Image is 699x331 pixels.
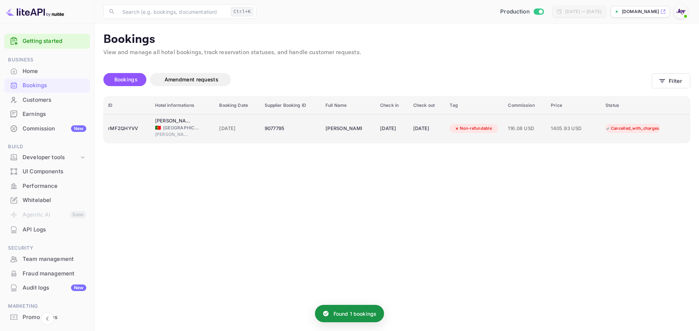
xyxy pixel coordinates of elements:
[4,310,90,324] a: Promo codes
[23,270,86,278] div: Fraud management
[622,8,659,15] p: [DOMAIN_NAME]
[321,97,376,114] th: Full Name
[163,125,200,131] span: [GEOGRAPHIC_DATA]
[155,117,191,125] div: Vila Luz
[103,32,690,47] p: Bookings
[551,125,587,133] span: 1405.93 USD
[23,196,86,205] div: Whitelabel
[4,151,90,164] div: Developer tools
[4,281,90,294] a: Audit logsNew
[41,312,54,325] button: Collapse navigation
[265,123,317,134] div: 9077795
[4,252,90,266] a: Team management
[71,284,86,291] div: New
[565,8,601,15] div: [DATE] — [DATE]
[165,76,218,82] span: Amendment requests
[325,123,362,134] div: Patrick Byrne
[4,302,90,310] span: Marketing
[4,64,90,78] a: Home
[4,107,90,121] div: Earnings
[4,107,90,121] a: Earnings
[445,97,503,114] th: Tag
[104,97,151,114] th: ID
[104,97,690,143] table: booking table
[23,67,86,76] div: Home
[500,8,530,16] span: Production
[23,125,86,133] div: Commission
[23,313,86,322] div: Promo codes
[333,310,376,318] p: Found 1 bookings
[4,244,90,252] span: Security
[23,153,79,162] div: Developer tools
[103,48,690,57] p: View and manage all hotel bookings, track reservation statuses, and handle customer requests.
[4,193,90,207] a: Whitelabel
[23,226,86,234] div: API Logs
[23,110,86,118] div: Earnings
[23,255,86,263] div: Team management
[23,284,86,292] div: Audit logs
[231,7,253,16] div: Ctrl+K
[4,34,90,49] div: Getting started
[601,124,664,133] div: Cancelled_with_charges
[376,97,409,114] th: Check in
[4,93,90,106] a: Customers
[4,122,90,136] div: CommissionNew
[450,124,497,133] div: Non-refundable
[23,182,86,190] div: Performance
[4,122,90,135] a: CommissionNew
[4,252,90,266] div: Team management
[508,125,542,133] span: 116.08 USD
[503,97,546,114] th: Commission
[151,97,215,114] th: Hotel informations
[155,131,191,138] span: [PERSON_NAME]
[4,179,90,193] a: Performance
[4,223,90,236] a: API Logs
[4,78,90,93] div: Bookings
[260,97,321,114] th: Supplier Booking ID
[4,143,90,151] span: Build
[4,267,90,280] a: Fraud management
[114,76,138,82] span: Bookings
[23,37,86,45] a: Getting started
[546,97,601,114] th: Price
[71,125,86,132] div: New
[23,167,86,176] div: UI Components
[118,4,228,19] input: Search (e.g. bookings, documentation)
[4,78,90,92] a: Bookings
[4,165,90,179] div: UI Components
[23,81,86,90] div: Bookings
[215,97,260,114] th: Booking Date
[409,97,446,114] th: Check out
[413,123,441,134] div: [DATE]
[4,64,90,78] div: Home
[652,73,690,88] button: Filter
[108,123,146,134] div: rMF2QHYVV
[380,123,404,134] div: [DATE]
[4,310,90,324] div: Promo codes
[219,125,256,133] span: [DATE]
[4,179,90,193] div: Performance
[4,56,90,64] span: Business
[4,193,90,207] div: Whitelabel
[23,96,86,104] div: Customers
[6,6,64,17] img: LiteAPI logo
[103,73,652,86] div: account-settings tabs
[601,97,690,114] th: Status
[155,125,161,130] span: Portugal
[675,6,687,17] img: With Joy
[4,165,90,178] a: UI Components
[497,8,546,16] div: Switch to Sandbox mode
